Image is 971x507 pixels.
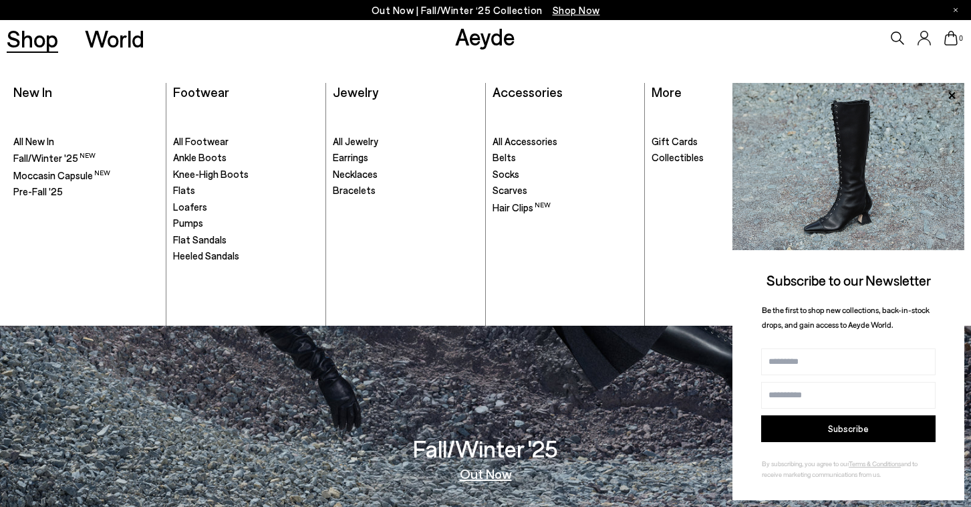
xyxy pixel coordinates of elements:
a: Accessories [493,84,563,100]
a: Moccasin Capsule [13,169,159,183]
span: Pumps [173,217,203,229]
span: Moccasin Capsule [13,169,110,181]
span: Scarves [493,184,527,196]
a: Heeled Sandals [173,249,319,263]
a: Knee-High Boots [173,168,319,181]
span: 0 [958,35,964,42]
span: Navigate to /collections/new-in [553,4,600,16]
a: Ankle Boots [173,151,319,165]
p: Out Now | Fall/Winter ‘25 Collection [372,2,600,19]
a: All Accessories [493,135,638,148]
span: Ankle Boots [173,151,227,163]
a: Loafers [173,201,319,214]
span: Necklaces [333,168,378,180]
a: Pumps [173,217,319,230]
img: tab_domain_overview_orange.svg [36,78,47,88]
a: All New In [13,135,159,148]
span: All Jewelry [333,135,378,147]
span: Heeled Sandals [173,249,239,262]
a: Belts [493,151,638,165]
a: New In [13,84,52,100]
div: v 4.0.25 [37,21,65,32]
span: All Accessories [493,135,557,147]
img: tab_keywords_by_traffic_grey.svg [133,78,144,88]
div: Keywords by Traffic [148,79,225,88]
img: website_grey.svg [21,35,32,45]
a: Fall/Winter '25 [13,151,159,165]
img: 2a6287a1333c9a56320fd6e7b3c4a9a9.jpg [732,83,964,250]
span: By subscribing, you agree to our [762,460,849,468]
a: Terms & Conditions [849,460,901,468]
div: Domain Overview [51,79,120,88]
a: Scarves [493,184,638,197]
span: All Footwear [173,135,229,147]
span: Hair Clips [493,201,551,213]
a: All Footwear [173,135,319,148]
span: Earrings [333,151,368,163]
span: Fall/Winter '25 [13,152,96,164]
a: Flats [173,184,319,197]
div: Domain: [DOMAIN_NAME] [35,35,147,45]
span: Collectibles [652,151,704,163]
span: Belts [493,151,516,163]
a: Gift Cards [652,135,798,148]
a: Aeyde [455,22,515,50]
a: All Jewelry [333,135,478,148]
img: logo_orange.svg [21,21,32,32]
span: Loafers [173,201,207,213]
span: Be the first to shop new collections, back-in-stock drops, and gain access to Aeyde World. [762,305,930,330]
span: Flats [173,184,195,196]
a: Footwear [173,84,229,100]
a: Bracelets [333,184,478,197]
span: All New In [13,135,54,147]
h3: Fall/Winter '25 [413,437,558,460]
a: Shop [7,27,58,50]
a: Flat Sandals [173,233,319,247]
span: Socks [493,168,519,180]
span: Knee-High Boots [173,168,249,180]
span: Gift Cards [652,135,698,147]
a: World [85,27,144,50]
span: Flat Sandals [173,233,227,245]
a: Earrings [333,151,478,165]
a: Jewelry [333,84,378,100]
span: Bracelets [333,184,376,196]
span: Pre-Fall '25 [13,185,63,197]
a: Hair Clips [493,201,638,215]
a: Necklaces [333,168,478,181]
a: Socks [493,168,638,181]
a: Collectibles [652,151,798,165]
a: 0 [944,31,958,45]
a: Out Now [460,467,512,480]
span: Subscribe to our Newsletter [767,272,931,288]
button: Subscribe [761,415,936,442]
a: Pre-Fall '25 [13,185,159,199]
a: More [652,84,682,100]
